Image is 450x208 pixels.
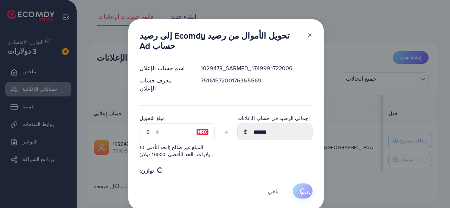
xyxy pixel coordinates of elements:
font: المبلغ غير صالح (الحد الأدنى: 10 دولارات، الحد الأقصى: 10000 دولار) [140,144,213,157]
font: 7516157200176365569 [201,76,262,84]
img: صورة [196,128,209,136]
font: إجمالي الرصيد في حساب الإعلانات [237,115,310,122]
font: يتقدم [297,188,309,201]
font: تحويل الأموال من رصيد Ecomdy إلى رصيد حساب Ad [140,29,290,52]
iframe: محادثة [420,176,445,203]
font: مبلغ التحويل [140,115,165,122]
font: يلغي [268,187,278,195]
button: يلغي [259,183,287,199]
font: اسم حساب الإعلان [140,64,185,72]
font: معرف حساب الإعلان [140,76,172,92]
font: توازن: [140,167,154,175]
font: 1029473_SARMED_1749991722006 [201,64,292,72]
